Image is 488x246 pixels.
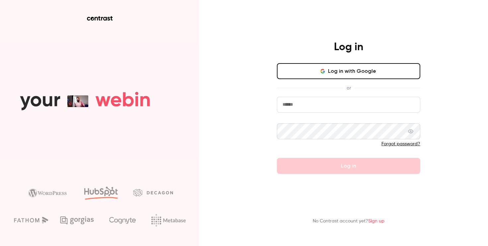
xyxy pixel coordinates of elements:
[368,219,384,223] a: Sign up
[133,189,173,196] img: decagon
[313,218,384,225] p: No Contrast account yet?
[381,142,420,146] a: Forgot password?
[277,63,420,79] button: Log in with Google
[334,41,363,54] h4: Log in
[343,84,354,91] span: or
